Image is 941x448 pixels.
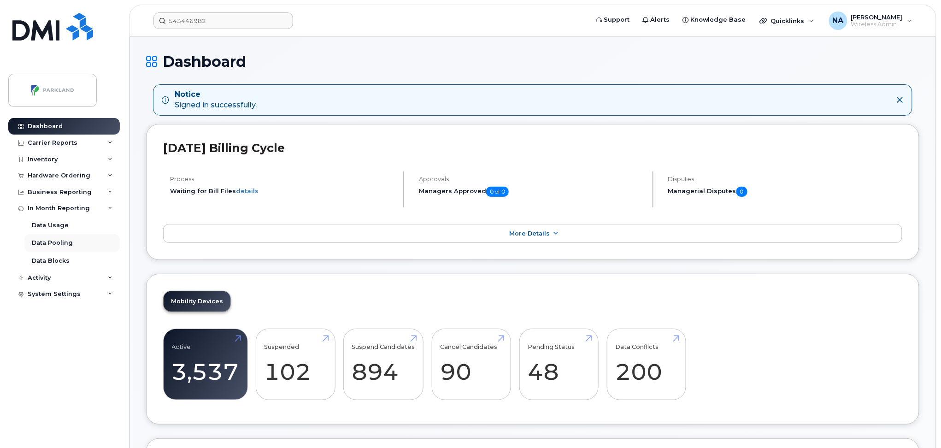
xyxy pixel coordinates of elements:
a: Mobility Devices [164,291,230,312]
a: Pending Status 48 [528,334,590,395]
h5: Managers Approved [419,187,644,197]
h4: Approvals [419,176,644,183]
strong: Notice [175,89,257,100]
span: More Details [509,230,550,237]
div: Signed in successfully. [175,89,257,111]
h5: Managerial Disputes [668,187,902,197]
a: details [236,187,259,195]
a: Cancel Candidates 90 [440,334,502,395]
h4: Disputes [668,176,902,183]
a: Suspended 102 [265,334,327,395]
span: 0 of 0 [486,187,509,197]
h2: [DATE] Billing Cycle [163,141,902,155]
a: Data Conflicts 200 [615,334,677,395]
h4: Process [170,176,395,183]
li: Waiting for Bill Files [170,187,395,195]
a: Suspend Candidates 894 [352,334,415,395]
a: Active 3,537 [172,334,239,395]
h1: Dashboard [146,53,919,70]
span: 0 [736,187,747,197]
